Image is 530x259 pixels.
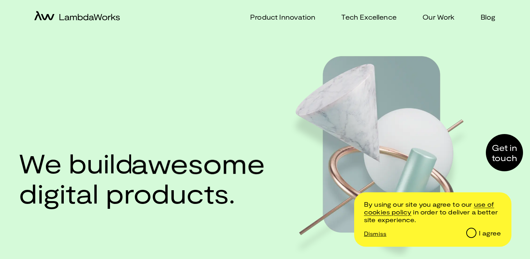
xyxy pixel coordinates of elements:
a: Blog [472,12,496,22]
a: Our Work [414,12,454,22]
a: /cookie-and-privacy-policy [364,200,494,216]
a: Product Innovation [242,12,315,22]
p: By using our site you agree to our in order to deliver a better site experience. [364,201,501,224]
img: Hero image web [290,46,478,257]
p: Our Work [422,12,454,22]
p: Dismiss [364,230,386,237]
a: home-icon [34,11,120,23]
div: I agree [479,230,501,237]
p: Tech Excellence [341,12,396,22]
p: Blog [481,12,496,22]
span: awesome [131,147,265,178]
h1: We build digital products. [19,148,262,208]
p: Product Innovation [250,12,315,22]
a: Tech Excellence [333,12,396,22]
